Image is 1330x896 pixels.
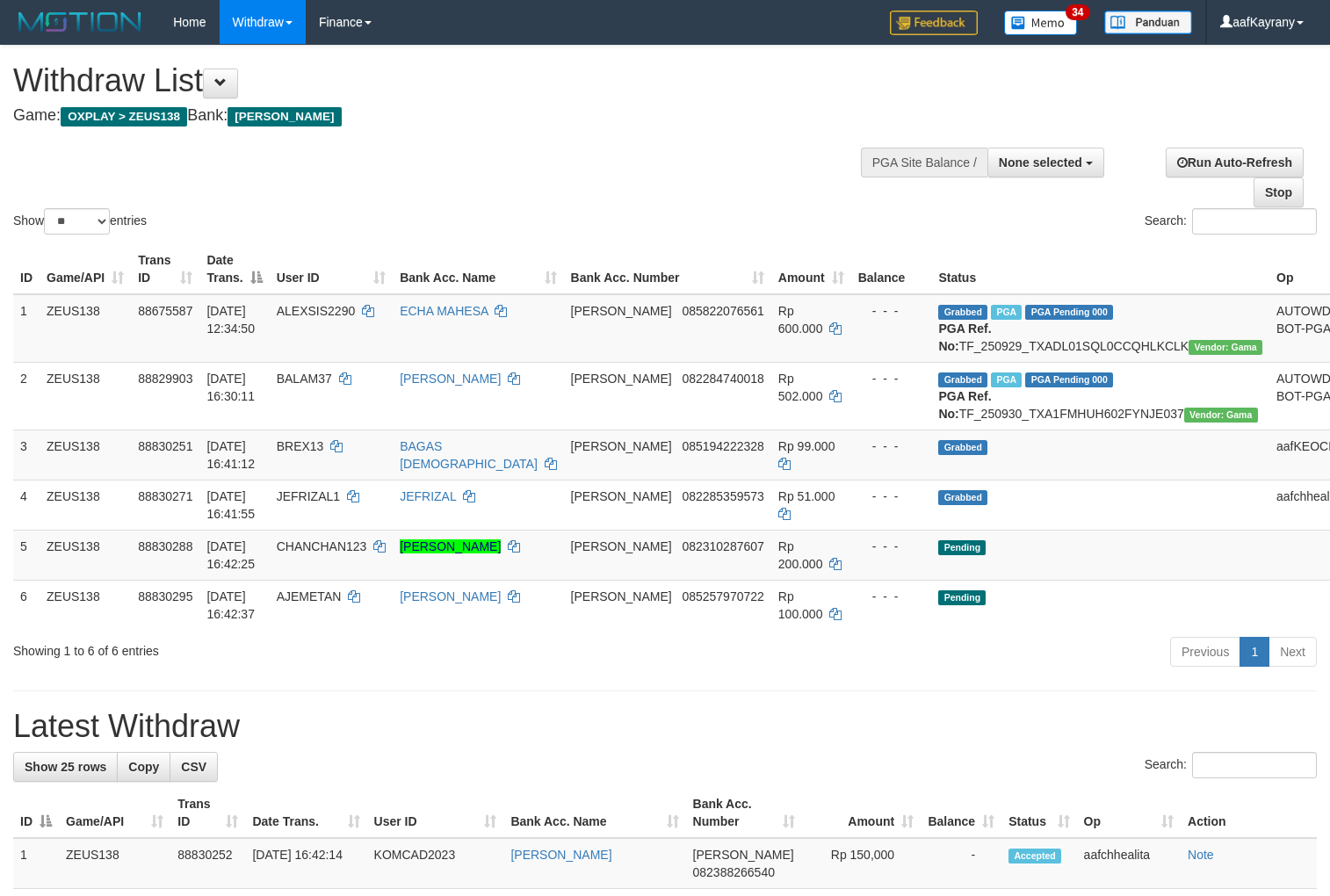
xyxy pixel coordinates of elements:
[931,362,1269,430] td: TF_250930_TXA1FMHUH602FYNJE037
[931,244,1269,294] th: Status
[938,490,987,505] span: Grabbed
[861,148,987,177] div: PGA Site Balance /
[40,362,131,430] td: ZEUS138
[138,589,192,603] span: 88830295
[682,539,763,553] span: Copy 082310287607 to clipboard
[13,709,1317,744] h1: Latest Withdraw
[367,788,504,838] th: User ID: activate to sort column ascending
[778,439,835,453] span: Rp 99.000
[1181,788,1317,838] th: Action
[128,760,159,774] span: Copy
[13,788,59,838] th: ID: activate to sort column descending
[682,439,763,453] span: Copy 085194222328 to clipboard
[277,304,356,318] span: ALEXSIS2290
[277,589,342,603] span: AJEMETAN
[270,244,393,294] th: User ID: activate to sort column ascending
[206,439,255,471] span: [DATE] 16:41:12
[1025,372,1113,387] span: PGA Pending
[400,489,456,503] a: JEFRIZAL
[199,244,269,294] th: Date Trans.: activate to sort column descending
[13,362,40,430] td: 2
[277,489,340,503] span: JEFRIZAL1
[1004,11,1078,35] img: Button%20Memo.svg
[13,635,541,660] div: Showing 1 to 6 of 6 entries
[206,372,255,403] span: [DATE] 16:30:11
[999,155,1082,170] span: None selected
[778,304,823,336] span: Rp 600.000
[858,302,925,320] div: - - -
[44,208,110,235] select: Showentries
[13,752,118,782] a: Show 25 rows
[1025,305,1113,320] span: PGA Pending
[393,244,563,294] th: Bank Acc. Name: activate to sort column ascending
[245,788,366,838] th: Date Trans.: activate to sort column ascending
[13,107,869,125] h4: Game: Bank:
[1104,11,1192,34] img: panduan.png
[571,489,672,503] span: [PERSON_NAME]
[40,244,131,294] th: Game/API: activate to sort column ascending
[987,148,1104,177] button: None selected
[1192,208,1317,235] input: Search:
[1077,788,1181,838] th: Op: activate to sort column ascending
[1170,637,1240,667] a: Previous
[858,488,925,505] div: - - -
[851,244,932,294] th: Balance
[13,9,147,35] img: MOTION_logo.png
[802,838,921,889] td: Rp 150,000
[778,489,835,503] span: Rp 51.000
[938,389,991,421] b: PGA Ref. No:
[277,539,367,553] span: CHANCHAN123
[938,590,986,605] span: Pending
[778,539,823,571] span: Rp 200.000
[40,530,131,580] td: ZEUS138
[59,788,170,838] th: Game/API: activate to sort column ascending
[138,539,192,553] span: 88830288
[693,848,794,862] span: [PERSON_NAME]
[858,538,925,555] div: - - -
[1269,637,1317,667] a: Next
[138,372,192,386] span: 88829903
[170,752,218,782] a: CSV
[13,480,40,530] td: 4
[571,539,672,553] span: [PERSON_NAME]
[138,439,192,453] span: 88830251
[991,305,1022,320] span: Marked by aafpengsreynich
[778,372,823,403] span: Rp 502.000
[571,304,672,318] span: [PERSON_NAME]
[1184,408,1258,423] span: Vendor URL: https://trx31.1velocity.biz
[571,439,672,453] span: [PERSON_NAME]
[938,305,987,320] span: Grabbed
[13,530,40,580] td: 5
[40,480,131,530] td: ZEUS138
[686,788,803,838] th: Bank Acc. Number: activate to sort column ascending
[693,865,775,879] span: Copy 082388266540 to clipboard
[1189,340,1262,355] span: Vendor URL: https://trx31.1velocity.biz
[858,370,925,387] div: - - -
[117,752,170,782] a: Copy
[1240,637,1269,667] a: 1
[228,107,341,126] span: [PERSON_NAME]
[367,838,504,889] td: KOMCAD2023
[503,788,685,838] th: Bank Acc. Name: activate to sort column ascending
[400,589,501,603] a: [PERSON_NAME]
[858,437,925,455] div: - - -
[138,489,192,503] span: 88830271
[206,489,255,521] span: [DATE] 16:41:55
[400,539,501,553] a: [PERSON_NAME]
[400,439,538,471] a: BAGAS [DEMOGRAPHIC_DATA]
[59,838,170,889] td: ZEUS138
[206,304,255,336] span: [DATE] 12:34:50
[13,244,40,294] th: ID
[921,788,1001,838] th: Balance: activate to sort column ascending
[802,788,921,838] th: Amount: activate to sort column ascending
[564,244,771,294] th: Bank Acc. Number: activate to sort column ascending
[931,294,1269,363] td: TF_250929_TXADL01SQL0CCQHLKCLK
[1188,848,1214,862] a: Note
[938,440,987,455] span: Grabbed
[510,848,611,862] a: [PERSON_NAME]
[1001,788,1076,838] th: Status: activate to sort column ascending
[938,322,991,353] b: PGA Ref. No:
[170,838,245,889] td: 88830252
[890,11,978,35] img: Feedback.jpg
[1192,752,1317,778] input: Search:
